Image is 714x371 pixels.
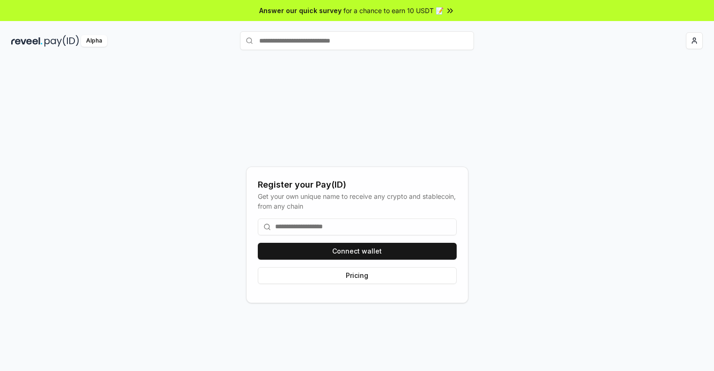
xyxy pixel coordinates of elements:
div: Get your own unique name to receive any crypto and stablecoin, from any chain [258,191,457,211]
img: reveel_dark [11,35,43,47]
span: for a chance to earn 10 USDT 📝 [343,6,444,15]
div: Register your Pay(ID) [258,178,457,191]
span: Answer our quick survey [259,6,342,15]
button: Connect wallet [258,243,457,260]
button: Pricing [258,267,457,284]
img: pay_id [44,35,79,47]
div: Alpha [81,35,107,47]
